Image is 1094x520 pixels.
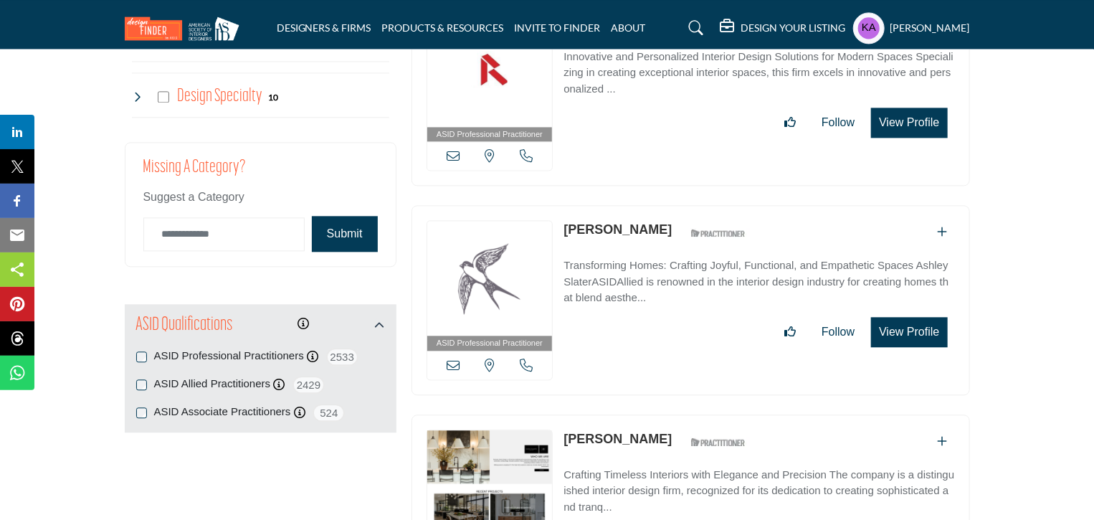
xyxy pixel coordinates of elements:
[812,108,864,137] button: Follow
[427,221,553,336] img: Ashley Slater
[563,430,672,449] p: Alivia DuCuennois
[125,16,247,40] img: Site Logo
[563,249,954,306] a: Transforming Homes: Crafting Joyful, Functional, and Empathetic Spaces AshleySlaterASIDAllied is ...
[268,93,278,103] b: 10
[812,318,864,346] button: Follow
[143,157,378,189] h2: Missing a Category?
[563,49,954,98] p: Innovative and Personalized Interior Design Solutions for Modern Spaces Specializing in creating ...
[938,435,948,448] a: Add To List
[775,318,805,346] button: Like listing
[136,379,147,390] input: ASID Allied Practitioners checkbox
[563,432,672,446] a: [PERSON_NAME]
[563,220,672,240] p: Ashley Slater
[437,337,543,349] span: ASID Professional Practitioner
[143,191,244,203] span: Suggest a Category
[268,90,278,103] div: 10 Results For Design Specialty
[871,317,947,347] button: View Profile
[563,458,954,516] a: Crafting Timeless Interiors with Elegance and Precision The company is a distinguished interior d...
[612,22,646,34] a: ABOUT
[775,108,805,137] button: Like listing
[427,12,553,142] a: ASID Professional Practitioner
[277,22,371,34] a: DESIGNERS & FIRMS
[326,348,358,366] span: 2533
[938,226,948,238] a: Add To List
[563,40,954,98] a: Innovative and Personalized Interior Design Solutions for Modern Spaces Specializing in creating ...
[437,128,543,141] span: ASID Professional Practitioner
[853,12,885,44] button: Show hide supplier dropdown
[136,313,233,339] h2: ASID Qualifications
[136,351,147,362] input: Selected ASID Professional Practitioners checkbox
[427,221,553,351] a: ASID Professional Practitioner
[177,84,262,109] h4: Design Specialty: Sustainable, accessible, health-promoting, neurodiverse-friendly, age-in-place,...
[313,404,345,422] span: 524
[685,224,750,242] img: ASID Qualified Practitioners Badge Icon
[154,376,271,392] label: ASID Allied Practitioners
[890,21,970,35] h5: [PERSON_NAME]
[292,376,325,394] span: 2429
[720,19,846,37] div: DESIGN YOUR LISTING
[154,404,291,420] label: ASID Associate Practitioners
[298,316,310,333] div: Click to view information
[563,467,954,516] p: Crafting Timeless Interiors with Elegance and Precision The company is a distinguished interior d...
[741,22,846,34] h5: DESIGN YOUR LISTING
[154,348,304,364] label: ASID Professional Practitioners
[675,16,713,39] a: Search
[427,12,553,127] img: Sara Lepich
[685,433,750,451] img: ASID Qualified Practitioners Badge Icon
[143,217,305,251] input: Category Name
[563,222,672,237] a: [PERSON_NAME]
[158,91,169,103] input: Select Design Specialty checkbox
[298,318,310,330] a: Information about
[136,407,147,418] input: ASID Associate Practitioners checkbox
[515,22,601,34] a: INVITE TO FINDER
[312,216,378,252] button: Submit
[871,108,947,138] button: View Profile
[563,257,954,306] p: Transforming Homes: Crafting Joyful, Functional, and Empathetic Spaces AshleySlaterASIDAllied is ...
[382,22,504,34] a: PRODUCTS & RESOURCES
